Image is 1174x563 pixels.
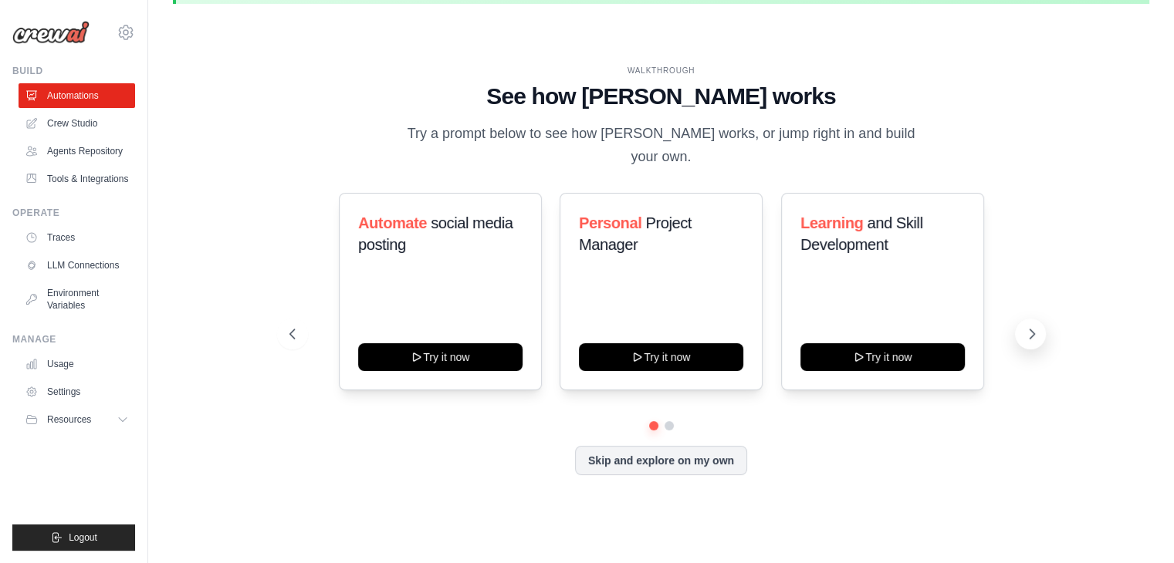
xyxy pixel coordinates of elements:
[19,167,135,191] a: Tools & Integrations
[800,214,863,231] span: Learning
[19,281,135,318] a: Environment Variables
[19,253,135,278] a: LLM Connections
[289,65,1034,76] div: WALKTHROUGH
[12,21,90,44] img: Logo
[19,83,135,108] a: Automations
[358,343,523,371] button: Try it now
[19,111,135,136] a: Crew Studio
[19,352,135,376] a: Usage
[358,214,427,231] span: Automate
[19,139,135,164] a: Agents Repository
[289,83,1034,110] h1: See how [PERSON_NAME] works
[800,214,922,253] span: and Skill Development
[19,225,135,250] a: Traces
[579,214,641,231] span: Personal
[12,524,135,551] button: Logout
[19,407,135,432] button: Resources
[12,333,135,346] div: Manage
[575,446,747,475] button: Skip and explore on my own
[19,379,135,404] a: Settings
[402,123,921,168] p: Try a prompt below to see how [PERSON_NAME] works, or jump right in and build your own.
[12,65,135,77] div: Build
[69,531,97,544] span: Logout
[47,413,91,426] span: Resources
[579,343,743,371] button: Try it now
[12,207,135,219] div: Operate
[800,343,965,371] button: Try it now
[579,214,692,253] span: Project Manager
[358,214,513,253] span: social media posting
